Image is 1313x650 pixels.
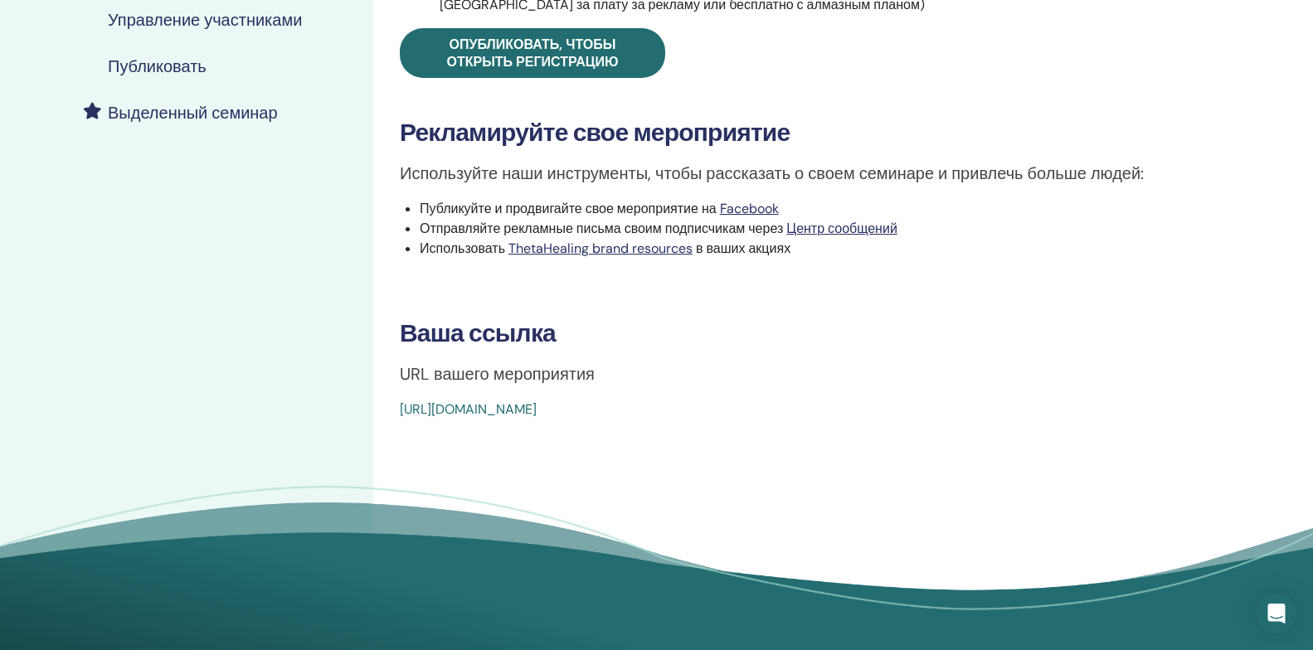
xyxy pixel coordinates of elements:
a: [URL][DOMAIN_NAME] [400,400,537,418]
p: URL вашего мероприятия [400,361,1222,386]
a: Опубликовать, чтобы открыть регистрацию [400,28,665,78]
li: Использовать в ваших акциях [420,239,1222,259]
div: Open Intercom Messenger [1257,594,1296,633]
h3: Ваша ссылка [400,318,1222,348]
a: ThetaHealing brand resources [508,240,693,257]
h4: Управление участниками [108,10,302,30]
a: Центр сообщений [786,220,897,237]
h4: Выделенный семинар [108,103,278,123]
p: Используйте наши инструменты, чтобы рассказать о своем семинаре и привлечь больше людей: [400,161,1222,186]
span: Опубликовать, чтобы открыть регистрацию [447,36,619,70]
li: Публикуйте и продвигайте свое мероприятие на [420,199,1222,219]
li: Отправляйте рекламные письма своим подписчикам через [420,219,1222,239]
h3: Рекламируйте свое мероприятие [400,118,1222,148]
h4: Публиковать [108,56,207,76]
a: Facebook [720,200,779,217]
